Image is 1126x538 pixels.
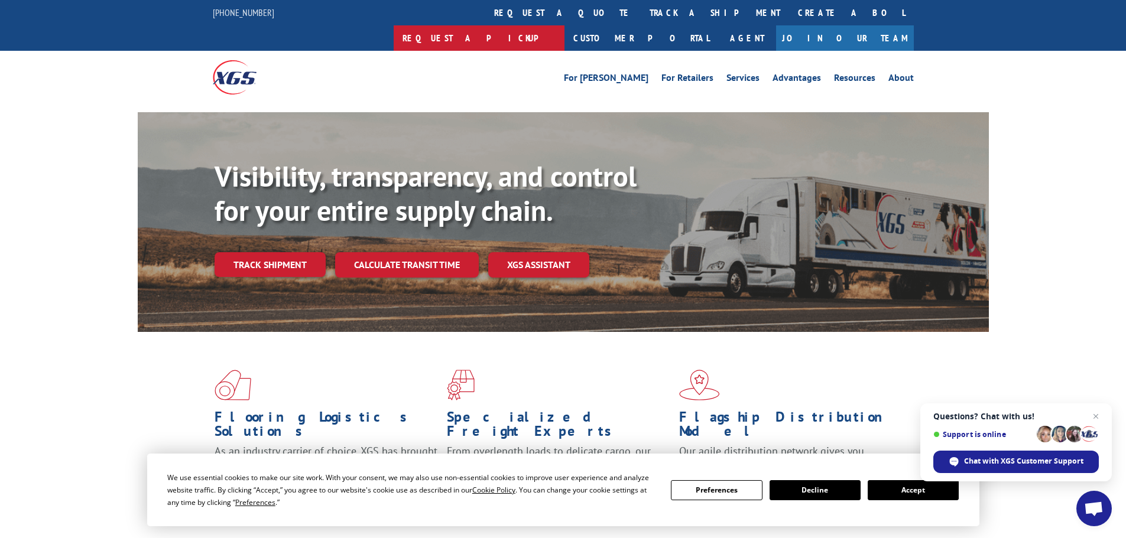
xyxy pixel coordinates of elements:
[933,451,1099,473] div: Chat with XGS Customer Support
[215,252,326,277] a: Track shipment
[661,73,713,86] a: For Retailers
[933,412,1099,421] span: Questions? Chat with us!
[235,497,275,507] span: Preferences
[472,485,515,495] span: Cookie Policy
[679,444,897,472] span: Our agile distribution network gives you nationwide inventory management on demand.
[488,252,589,278] a: XGS ASSISTANT
[447,444,670,497] p: From overlength loads to delicate cargo, our experienced staff knows the best way to move your fr...
[868,480,959,500] button: Accept
[776,25,914,51] a: Join Our Team
[964,456,1083,467] span: Chat with XGS Customer Support
[215,410,438,444] h1: Flooring Logistics Solutions
[1076,491,1112,526] div: Open chat
[335,252,479,278] a: Calculate transit time
[770,480,861,500] button: Decline
[888,73,914,86] a: About
[447,370,475,400] img: xgs-icon-focused-on-flooring-red
[447,410,670,444] h1: Specialized Freight Experts
[167,471,657,508] div: We use essential cookies to make our site work. With your consent, we may also use non-essential ...
[147,454,979,526] div: Cookie Consent Prompt
[564,73,648,86] a: For [PERSON_NAME]
[1089,409,1103,423] span: Close chat
[564,25,718,51] a: Customer Portal
[215,158,637,229] b: Visibility, transparency, and control for your entire supply chain.
[679,370,720,400] img: xgs-icon-flagship-distribution-model-red
[726,73,760,86] a: Services
[394,25,564,51] a: Request a pickup
[933,430,1033,439] span: Support is online
[213,6,274,18] a: [PHONE_NUMBER]
[671,480,762,500] button: Preferences
[773,73,821,86] a: Advantages
[718,25,776,51] a: Agent
[834,73,875,86] a: Resources
[679,410,903,444] h1: Flagship Distribution Model
[215,444,437,486] span: As an industry carrier of choice, XGS has brought innovation and dedication to flooring logistics...
[215,370,251,400] img: xgs-icon-total-supply-chain-intelligence-red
